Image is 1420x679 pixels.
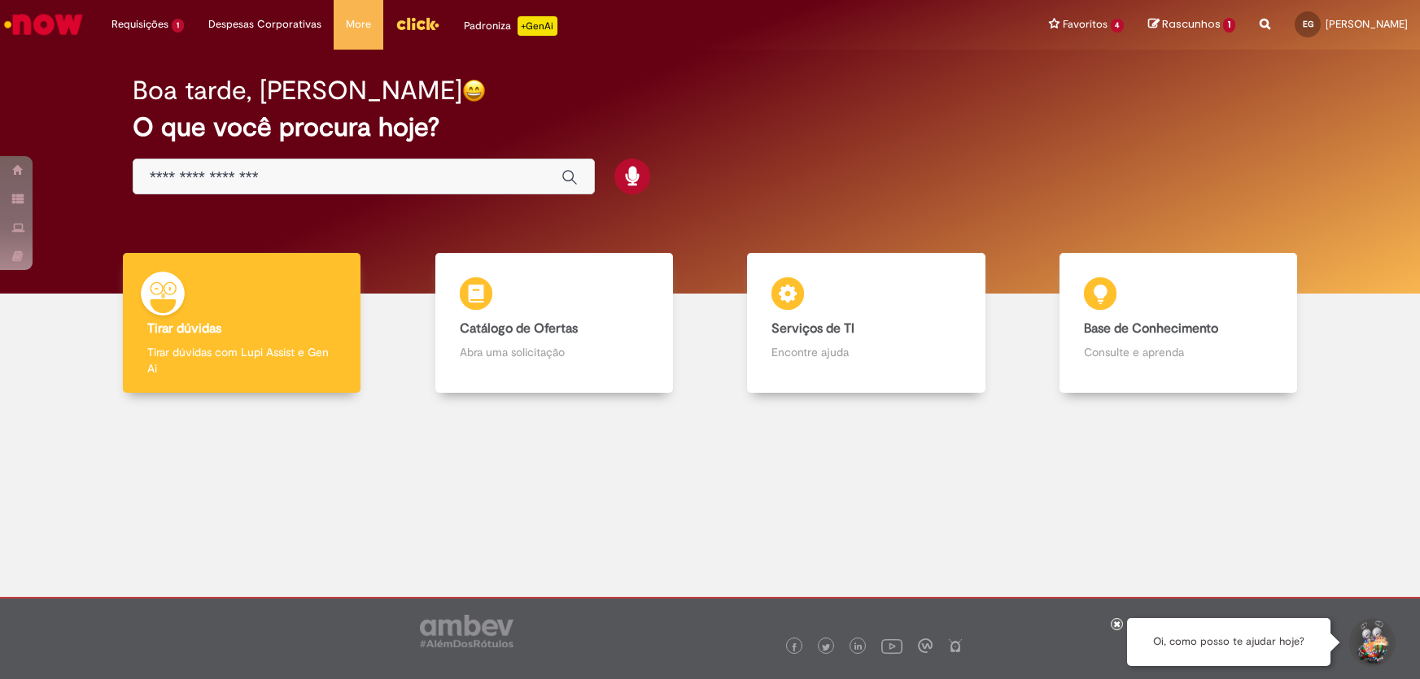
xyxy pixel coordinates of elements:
h2: O que você procura hoje? [133,113,1287,141]
img: click_logo_yellow_360x200.png [395,11,439,36]
b: Serviços de TI [771,320,854,337]
span: EG [1303,19,1313,29]
span: 1 [172,19,184,33]
img: logo_footer_youtube.png [881,635,902,656]
a: Base de Conhecimento Consulte e aprenda [1022,253,1335,394]
span: Favoritos [1063,16,1108,33]
p: Consulte e aprenda [1084,344,1273,360]
b: Base de Conhecimento [1084,320,1218,337]
img: logo_footer_twitter.png [822,643,830,651]
a: Catálogo de Ofertas Abra uma solicitação [398,253,710,394]
img: happy-face.png [462,79,486,102]
p: Encontre ajuda [771,344,960,360]
a: Rascunhos [1148,17,1235,33]
h2: Boa tarde, [PERSON_NAME] [133,76,462,105]
p: Abra uma solicitação [460,344,649,360]
a: Tirar dúvidas Tirar dúvidas com Lupi Assist e Gen Ai [85,253,398,394]
p: +GenAi [518,16,557,36]
img: logo_footer_facebook.png [790,643,798,651]
img: ServiceNow [2,8,85,41]
img: logo_footer_linkedin.png [854,642,863,652]
span: Requisições [111,16,168,33]
b: Catálogo de Ofertas [460,320,578,337]
span: More [346,16,371,33]
a: Serviços de TI Encontre ajuda [710,253,1023,394]
img: logo_footer_workplace.png [918,638,933,653]
b: Tirar dúvidas [147,320,221,337]
span: Despesas Corporativas [208,16,321,33]
button: Iniciar Conversa de Suporte [1347,618,1396,667]
div: Padroniza [464,16,557,36]
span: 1 [1223,18,1235,33]
div: Oi, como posso te ajudar hoje? [1127,618,1330,666]
span: Rascunhos [1162,16,1221,32]
img: logo_footer_ambev_rotulo_gray.png [420,615,513,647]
img: logo_footer_naosei.png [948,638,963,653]
span: [PERSON_NAME] [1326,17,1408,31]
span: 4 [1111,19,1125,33]
p: Tirar dúvidas com Lupi Assist e Gen Ai [147,344,336,376]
